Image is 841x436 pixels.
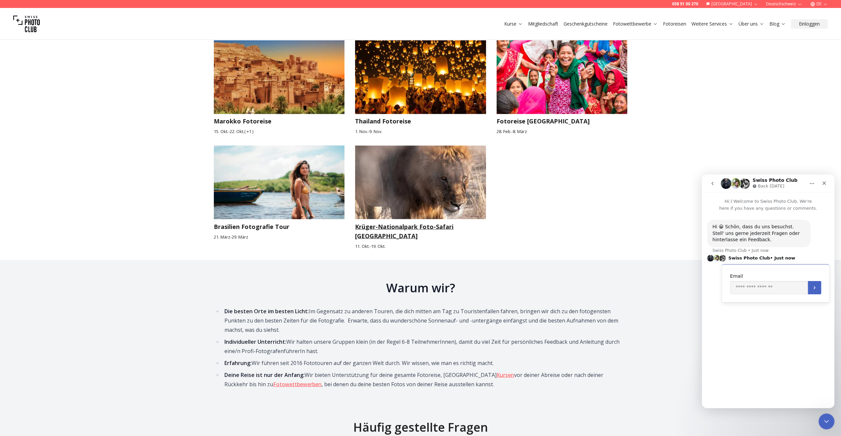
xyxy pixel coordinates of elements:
[214,145,345,249] a: Brasilien Fotografie TourBrasilien Fotografie Tour21. März-29. März
[355,128,486,135] small: 1. Nov. - 9. Nov.
[497,40,628,135] a: Fotoreise NepalFotoreise [GEOGRAPHIC_DATA]28. Feb.-8. März
[222,358,628,367] li: Wir führen seit 2016 Fototouren auf der ganzen Welt durch. Wir wissen, wie man es richtig macht.
[214,128,345,135] small: 15. Okt. - 22. Okt. ( + 1 )
[214,40,345,135] a: Marokko FotoreiseMarokko Fotoreise15. Okt.-22. Okt.( +1 )
[224,371,305,378] strong: Deine Reise ist nur der Anfang:
[355,243,486,249] small: 11. Okt. - 19. Okt.
[504,21,523,27] a: Kurse
[525,19,561,29] button: Mitgliedschaft
[767,19,788,29] button: Blog
[502,19,525,29] button: Kurse
[355,116,486,126] h3: Thailand Fotoreise
[663,21,686,27] a: Fotoreisen
[214,222,345,231] h3: Brasilien Fotografie Tour
[497,371,514,378] a: Kursen
[222,337,628,355] li: Wir halten unsere Gruppen klein (in der Regel 6-8 TeilnehmerInnen), damit du viel Zeit für persön...
[818,413,834,429] iframe: Intercom live chat
[207,142,351,223] img: Brasilien Fotografie Tour
[769,21,786,27] a: Blog
[660,19,689,29] button: Fotoreisen
[791,19,828,29] button: Einloggen
[736,19,767,29] button: Über uns
[207,36,351,117] img: Marokko Fotoreise
[497,116,628,126] h3: Fotoreise [GEOGRAPHIC_DATA]
[355,222,486,240] h3: Krüger-Nationalpark Foto-Safari [GEOGRAPHIC_DATA]
[214,116,345,126] h3: Marokko Fotoreise
[273,380,322,388] a: Fotowettbewerben
[497,128,628,135] small: 28. Feb. - 8. März
[224,359,252,366] strong: Erfahrung:
[219,420,622,434] h2: Häufig gestellte Fragen
[222,370,628,389] li: Wir bieten Unterstützung für deine gesamte Fotoreise, [GEOGRAPHIC_DATA] vor deiner Abreise oder n...
[561,19,610,29] button: Geschenkgutscheine
[613,21,658,27] a: Fotowettbewerbe
[214,234,345,240] small: 21. März - 29. März
[672,1,698,7] a: 058 51 00 270
[355,40,486,135] a: Thailand FotoreiseThailand Fotoreise1. Nov.-9. Nov.
[739,21,764,27] a: Über uns
[689,19,736,29] button: Weitere Services
[564,21,608,27] a: Geschenkgutscheine
[224,307,309,315] strong: Die besten Orte im besten Licht:
[224,338,286,345] strong: Individueller Unterricht:
[355,145,486,219] img: Krüger-Nationalpark Foto-Safari Südafrika
[702,175,834,408] iframe: Intercom live chat
[691,21,733,27] a: Weitere Services
[214,281,628,294] h2: Warum wir?
[348,36,492,117] img: Thailand Fotoreise
[222,306,628,334] li: Im Gegensatz zu anderen Touren, die dich mitten am Tag zu Touristenfallen fahren, bringen wir dic...
[490,36,634,117] img: Fotoreise Nepal
[13,11,40,37] img: Swiss photo club
[610,19,660,29] button: Fotowettbewerbe
[355,145,486,249] a: Krüger-Nationalpark Foto-Safari SüdafrikaKrüger-Nationalpark Foto-Safari [GEOGRAPHIC_DATA]11. Okt...
[528,21,558,27] a: Mitgliedschaft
